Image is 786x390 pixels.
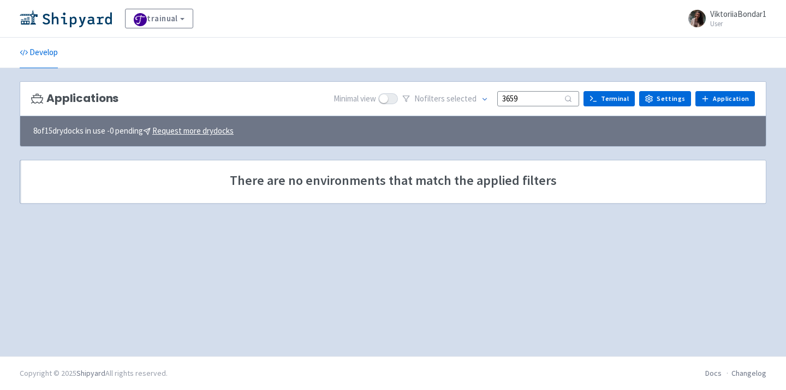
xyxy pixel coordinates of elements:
span: ViktoriiaBondar1 [710,9,766,19]
input: Search... [497,91,579,106]
a: Application [695,91,755,106]
a: Shipyard [76,368,105,378]
a: Develop [20,38,58,68]
a: Changelog [731,368,766,378]
a: trainual [125,9,193,28]
span: No filter s [414,93,477,105]
span: Minimal view [334,93,376,105]
small: User [710,20,766,27]
a: Settings [639,91,691,106]
u: Request more drydocks [152,125,234,136]
a: Terminal [583,91,635,106]
h3: Applications [31,92,118,105]
a: ViktoriiaBondar1 User [682,10,766,27]
span: selected [446,93,477,104]
a: Docs [705,368,722,378]
span: 8 of 15 drydocks in use - 0 pending [33,125,234,137]
div: Copyright © 2025 All rights reserved. [20,368,168,379]
span: There are no environments that match the applied filters [33,173,753,188]
img: Shipyard logo [20,10,112,27]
